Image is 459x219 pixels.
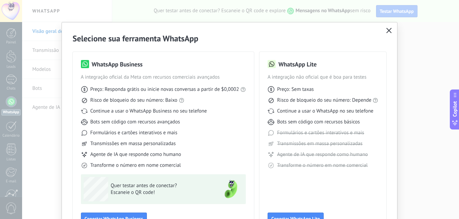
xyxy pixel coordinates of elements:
[277,140,362,147] span: Transmissões em massa personalizadas
[452,101,458,117] span: Copilot
[90,86,239,93] span: Preço: Responda grátis ou inicie novas conversas a partir de $0,0002
[268,74,378,81] span: A integração não oficial que é boa para testes
[277,86,314,93] span: Preço: Sem taxas
[73,33,387,44] h2: Selecione sua ferramenta WhatsApp
[278,60,317,68] h3: WhatsApp Lite
[90,119,180,125] span: Bots sem código com recursos avançados
[90,108,207,115] span: Continue a usar o WhatsApp Business no seu telefone
[277,162,368,169] span: Transforme o número em nome comercial
[90,97,177,104] span: Risco de bloqueio do seu número: Baixo
[277,119,360,125] span: Bots sem código com recursos básicos
[277,97,372,104] span: Risco de bloqueio do seu número: Depende
[111,182,210,189] span: Quer testar antes de conectar?
[92,60,143,68] h3: WhatsApp Business
[277,108,373,115] span: Continue a usar o WhatsApp no seu telefone
[277,151,368,158] span: Agente de IA que responde como humano
[219,177,243,201] img: green-phone.png
[90,151,181,158] span: Agente de IA que responde como humano
[277,130,364,136] span: Formulários e cartões interativos e mais
[81,74,246,81] span: A integração oficial da Meta com recursos comerciais avançados
[90,162,181,169] span: Transforme o número em nome comercial
[111,189,210,196] span: Escaneie o QR code!
[90,140,176,147] span: Transmissões em massa personalizadas
[90,130,177,136] span: Formulários e cartões interativos e mais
